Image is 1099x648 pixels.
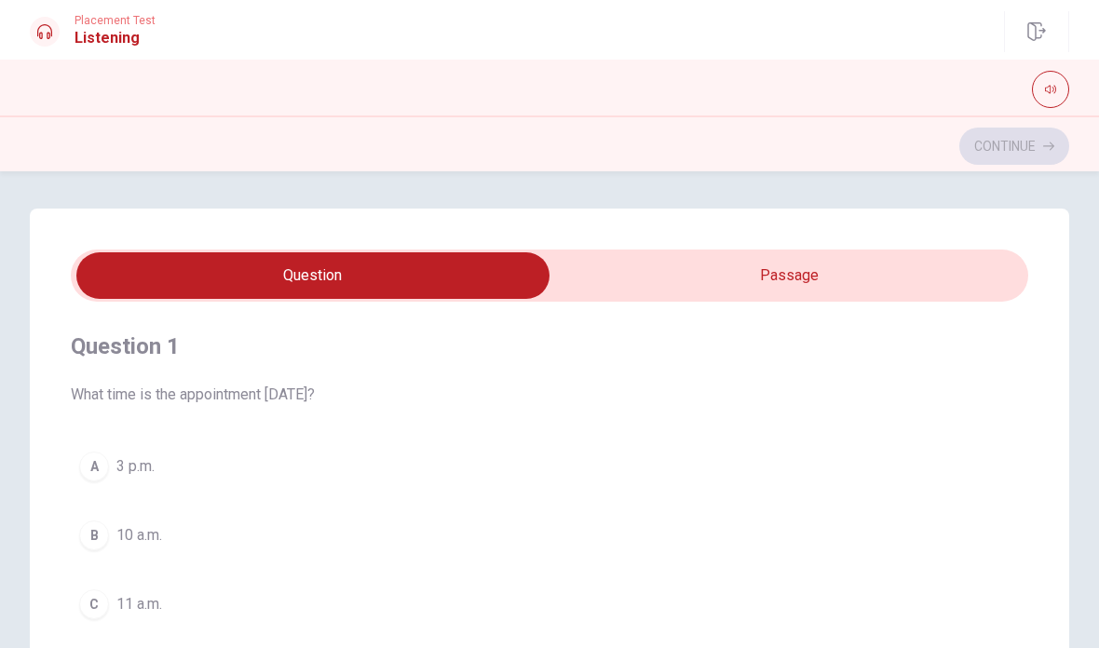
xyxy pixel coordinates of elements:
[71,512,1028,559] button: B10 a.m.
[79,589,109,619] div: C
[75,14,156,27] span: Placement Test
[116,593,162,615] span: 11 a.m.
[75,27,156,49] h1: Listening
[79,452,109,481] div: A
[116,455,155,478] span: 3 p.m.
[79,520,109,550] div: B
[71,331,1028,361] h4: Question 1
[71,581,1028,628] button: C11 a.m.
[71,443,1028,490] button: A3 p.m.
[71,384,1028,406] span: What time is the appointment [DATE]?
[116,524,162,547] span: 10 a.m.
